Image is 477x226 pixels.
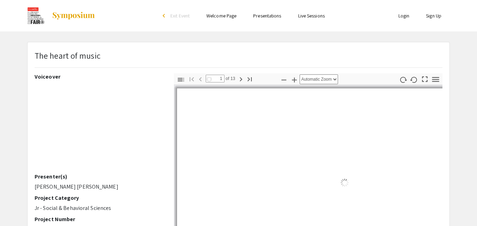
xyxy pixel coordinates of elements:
p: [PERSON_NAME] [PERSON_NAME] [35,183,163,191]
h2: Project Category [35,195,163,201]
a: Live Sessions [298,13,325,19]
a: Login [398,13,410,19]
button: Rotate Counterclockwise [408,74,420,85]
h2: Project Number [35,216,163,223]
img: Symposium by ForagerOne [52,12,95,20]
button: Go to First Page [186,74,198,84]
p: Jr - Social & Behavioral Sciences [35,204,163,212]
button: Previous Page [195,74,206,84]
button: Rotate Clockwise [397,74,409,85]
input: Page [206,75,225,82]
button: Go to Last Page [244,74,256,84]
button: Tools [430,74,442,85]
a: Welcome Page [206,13,236,19]
select: Zoom [300,74,338,84]
div: arrow_back_ios [163,14,167,18]
button: Zoom Out [278,74,290,85]
iframe: YouTube video player [35,83,163,173]
h2: Presenter(s) [35,173,163,180]
span: of 13 [225,75,235,82]
p: The heart of music [35,49,101,62]
img: The 2023 CoorsTek Denver Metro Regional Science and Engineering Fair! [27,7,45,24]
button: Zoom In [288,74,300,85]
a: The 2023 CoorsTek Denver Metro Regional Science and Engineering Fair! [27,7,95,24]
button: Toggle Sidebar [175,74,187,85]
h2: Voiceover [35,73,163,80]
a: Sign Up [426,13,441,19]
button: Switch to Presentation Mode [419,73,431,83]
a: Presentations [253,13,281,19]
span: Exit Event [170,13,190,19]
button: Next Page [235,74,247,84]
